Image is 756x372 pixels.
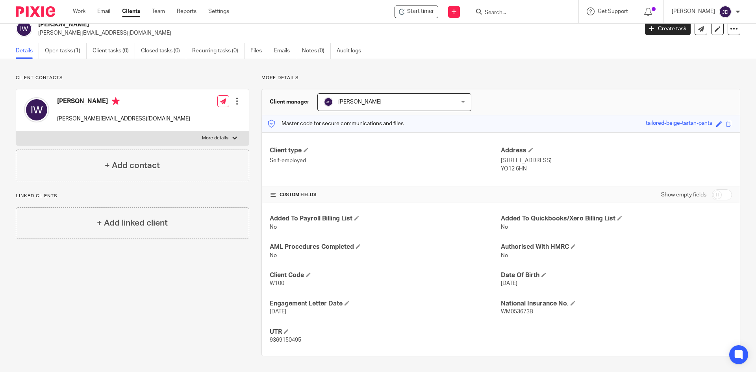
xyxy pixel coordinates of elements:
[177,7,196,15] a: Reports
[501,215,732,223] h4: Added To Quickbooks/Xero Billing List
[484,9,555,17] input: Search
[719,6,732,18] img: svg%3E
[250,43,268,59] a: Files
[16,193,249,199] p: Linked clients
[270,309,286,315] span: [DATE]
[270,337,301,343] span: 9369150495
[270,281,284,286] span: W100
[274,43,296,59] a: Emails
[73,7,85,15] a: Work
[261,75,740,81] p: More details
[324,97,333,107] img: svg%3E
[38,20,514,29] h2: [PERSON_NAME]
[57,115,190,123] p: [PERSON_NAME][EMAIL_ADDRESS][DOMAIN_NAME]
[141,43,186,59] a: Closed tasks (0)
[407,7,434,16] span: Start timer
[270,98,309,106] h3: Client manager
[57,97,190,107] h4: [PERSON_NAME]
[192,43,245,59] a: Recurring tasks (0)
[16,6,55,17] img: Pixie
[45,43,87,59] a: Open tasks (1)
[270,253,277,258] span: No
[501,224,508,230] span: No
[501,253,508,258] span: No
[97,7,110,15] a: Email
[268,120,404,128] p: Master code for secure communications and files
[270,328,501,336] h4: UTR
[16,75,249,81] p: Client contacts
[645,22,691,35] a: Create task
[501,146,732,155] h4: Address
[598,9,628,14] span: Get Support
[24,97,49,122] img: svg%3E
[501,309,533,315] span: WM053673B
[337,43,367,59] a: Audit logs
[202,135,228,141] p: More details
[112,97,120,105] i: Primary
[270,300,501,308] h4: Engagement Letter Date
[501,281,517,286] span: [DATE]
[338,99,382,105] span: [PERSON_NAME]
[501,157,732,165] p: [STREET_ADDRESS]
[501,271,732,279] h4: Date Of Birth
[93,43,135,59] a: Client tasks (0)
[270,192,501,198] h4: CUSTOM FIELDS
[270,271,501,279] h4: Client Code
[122,7,140,15] a: Clients
[646,119,712,128] div: tailored-beige-tartan-pants
[270,215,501,223] h4: Added To Payroll Billing List
[270,146,501,155] h4: Client type
[16,20,32,37] img: svg%3E
[672,7,715,15] p: [PERSON_NAME]
[501,243,732,251] h4: Authorised With HMRC
[152,7,165,15] a: Team
[661,191,706,199] label: Show empty fields
[395,6,438,18] div: Ian Wolfenden
[97,217,168,229] h4: + Add linked client
[302,43,331,59] a: Notes (0)
[501,300,732,308] h4: National Insurance No.
[270,157,501,165] p: Self-employed
[208,7,229,15] a: Settings
[105,159,160,172] h4: + Add contact
[270,224,277,230] span: No
[501,165,732,173] p: YO12 6HN
[16,43,39,59] a: Details
[38,29,633,37] p: [PERSON_NAME][EMAIL_ADDRESS][DOMAIN_NAME]
[270,243,501,251] h4: AML Procedures Completed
